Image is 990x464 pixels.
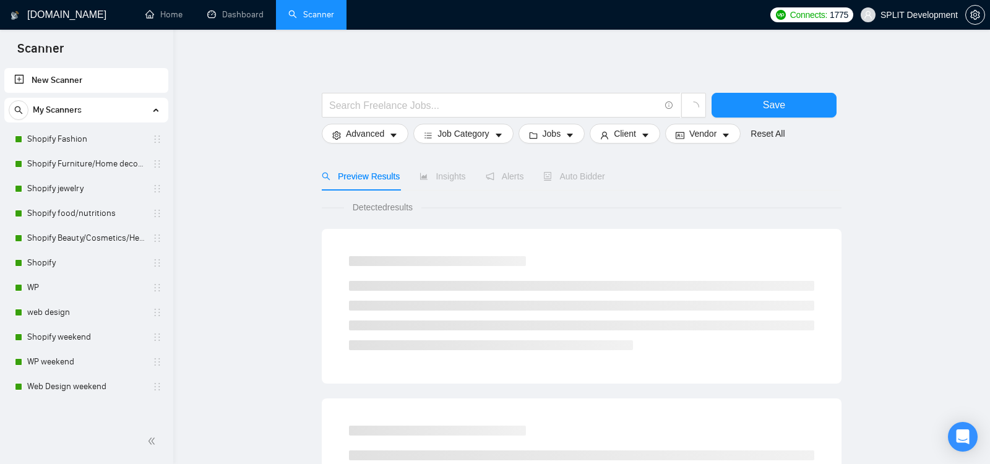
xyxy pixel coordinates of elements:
[332,131,341,140] span: setting
[486,171,524,181] span: Alerts
[4,98,168,399] li: My Scanners
[152,283,162,293] span: holder
[948,422,978,452] div: Open Intercom Messenger
[152,357,162,367] span: holder
[152,382,162,392] span: holder
[9,100,28,120] button: search
[9,106,28,114] span: search
[27,275,145,300] a: WP
[519,124,585,144] button: folderJobscaret-down
[152,184,162,194] span: holder
[329,98,660,113] input: Search Freelance Jobs...
[676,131,684,140] span: idcard
[389,131,398,140] span: caret-down
[27,325,145,350] a: Shopify weekend
[965,5,985,25] button: setting
[665,124,741,144] button: idcardVendorcaret-down
[207,9,264,20] a: dashboardDashboard
[712,93,837,118] button: Save
[346,127,384,140] span: Advanced
[344,200,421,214] span: Detected results
[152,258,162,268] span: holder
[27,374,145,399] a: Web Design weekend
[33,98,82,122] span: My Scanners
[152,208,162,218] span: holder
[420,172,428,181] span: area-chart
[486,172,494,181] span: notification
[7,40,74,66] span: Scanner
[614,127,636,140] span: Client
[424,131,433,140] span: bars
[4,68,168,93] li: New Scanner
[494,131,503,140] span: caret-down
[688,101,699,113] span: loading
[27,226,145,251] a: Shopify Beauty/Cosmetics/Health
[27,300,145,325] a: web design
[152,233,162,243] span: holder
[790,8,827,22] span: Connects:
[152,307,162,317] span: holder
[27,251,145,275] a: Shopify
[864,11,872,19] span: user
[590,124,660,144] button: userClientcaret-down
[152,134,162,144] span: holder
[830,8,848,22] span: 1775
[543,127,561,140] span: Jobs
[776,10,786,20] img: upwork-logo.png
[689,127,717,140] span: Vendor
[27,176,145,201] a: Shopify jewelry
[641,131,650,140] span: caret-down
[14,68,158,93] a: New Scanner
[763,97,785,113] span: Save
[529,131,538,140] span: folder
[147,435,160,447] span: double-left
[420,171,465,181] span: Insights
[721,131,730,140] span: caret-down
[543,171,605,181] span: Auto Bidder
[322,172,330,181] span: search
[27,127,145,152] a: Shopify Fashion
[322,171,400,181] span: Preview Results
[27,152,145,176] a: Shopify Furniture/Home decore
[566,131,574,140] span: caret-down
[11,6,19,25] img: logo
[965,10,985,20] a: setting
[751,127,785,140] a: Reset All
[322,124,408,144] button: settingAdvancedcaret-down
[27,350,145,374] a: WP weekend
[600,131,609,140] span: user
[27,201,145,226] a: Shopify food/nutritions
[543,172,552,181] span: robot
[413,124,513,144] button: barsJob Categorycaret-down
[152,332,162,342] span: holder
[145,9,183,20] a: homeHome
[665,101,673,110] span: info-circle
[152,159,162,169] span: holder
[288,9,334,20] a: searchScanner
[437,127,489,140] span: Job Category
